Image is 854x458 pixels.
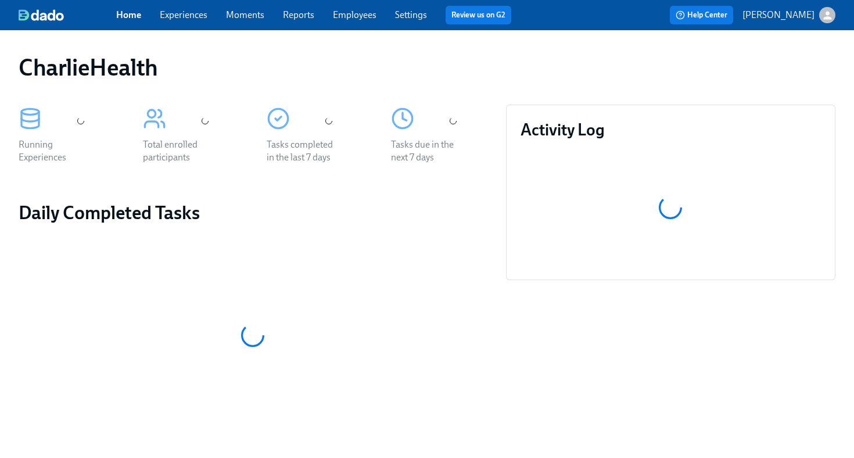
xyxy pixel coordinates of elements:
[19,201,487,224] h2: Daily Completed Tasks
[19,53,158,81] h1: CharlieHealth
[226,9,264,20] a: Moments
[19,9,116,21] a: dado
[160,9,207,20] a: Experiences
[391,138,465,164] div: Tasks due in the next 7 days
[521,119,821,140] h3: Activity Log
[395,9,427,20] a: Settings
[742,9,814,22] p: [PERSON_NAME]
[283,9,314,20] a: Reports
[19,138,93,164] div: Running Experiences
[670,6,733,24] button: Help Center
[446,6,511,24] button: Review us on G2
[19,9,64,21] img: dado
[742,7,835,23] button: [PERSON_NAME]
[116,9,141,20] a: Home
[333,9,376,20] a: Employees
[451,9,505,21] a: Review us on G2
[267,138,341,164] div: Tasks completed in the last 7 days
[676,9,727,21] span: Help Center
[143,138,217,164] div: Total enrolled participants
